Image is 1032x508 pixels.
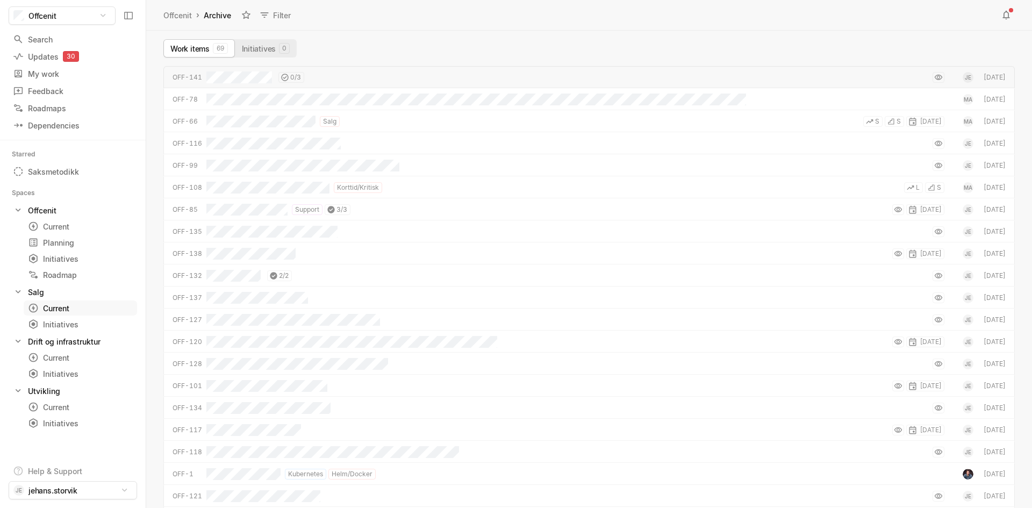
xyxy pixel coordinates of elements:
[9,117,137,133] a: Dependencies
[213,43,228,54] div: 69
[173,359,202,369] div: OFF-128
[937,183,941,192] span: S
[906,204,944,215] div: [DATE]
[173,293,202,303] div: OFF-137
[163,287,1015,309] a: OFF-137JE[DATE]
[965,248,971,259] span: JE
[9,481,137,499] button: JEjehans.storvik
[963,469,973,480] img: 1664967502494.jpeg
[173,491,202,501] div: OFF-121
[982,491,1006,501] div: [DATE]
[12,188,48,198] div: Spaces
[173,117,202,126] div: OFF-66
[965,270,971,281] span: JE
[982,117,1006,126] div: [DATE]
[982,95,1006,104] div: [DATE]
[982,227,1006,237] div: [DATE]
[173,425,202,435] div: OFF-117
[28,352,133,363] div: Current
[173,249,202,259] div: OFF-138
[916,183,920,192] span: L
[875,117,879,126] span: S
[63,51,79,62] div: 30
[964,116,972,127] span: MA
[9,31,137,47] a: Search
[982,249,1006,259] div: [DATE]
[173,73,202,82] div: OFF-141
[28,303,94,314] div: Current
[965,72,971,83] span: JE
[173,205,202,214] div: OFF-85
[965,359,971,369] span: JE
[906,425,944,435] div: [DATE]
[173,381,202,391] div: OFF-101
[982,337,1006,347] div: [DATE]
[13,103,133,114] div: Roadmaps
[24,300,137,316] a: Current
[163,264,1015,287] a: OFF-1322/2JE[DATE]
[965,204,971,215] span: JE
[906,381,944,391] div: [DATE]
[13,120,133,131] div: Dependencies
[16,485,21,496] span: JE
[173,161,202,170] div: OFF-99
[28,10,56,22] span: Offcenit
[965,292,971,303] span: JE
[28,368,133,380] div: Initiatives
[163,10,192,21] div: Offcenit
[163,309,1015,331] a: OFF-127JE[DATE]
[982,205,1006,214] div: [DATE]
[163,39,297,58] div: Archive
[9,383,137,398] div: Utvikling
[163,331,1015,353] a: OFF-120[DATE]JE[DATE]
[9,164,137,179] div: Saksmetodikk
[337,183,379,192] span: Korttid/Kritisk
[28,485,77,496] span: jehans.storvik
[28,287,44,298] div: Salg
[982,359,1006,369] div: [DATE]
[173,403,202,413] div: OFF-134
[163,198,1015,220] a: OFF-85Support3/3[DATE]JE[DATE]
[9,284,137,299] div: Salg
[13,34,133,45] div: Search
[28,269,133,281] div: Roadmap
[9,48,137,65] a: Updates30
[163,220,1015,242] a: OFF-135JE[DATE]
[906,337,944,347] div: [DATE]
[161,8,194,23] a: Offcenit
[163,419,1015,441] a: OFF-117[DATE]JE[DATE]
[964,182,972,193] span: MA
[295,205,319,214] span: Support
[163,375,1015,397] a: OFF-101[DATE]JE[DATE]
[163,176,1015,198] a: OFF-108Korttid/KritiskLSMA[DATE]
[9,203,137,218] a: Offcenit
[24,366,137,381] a: Initiatives
[965,381,971,391] span: JE
[982,73,1006,82] div: [DATE]
[13,51,133,62] div: Updates
[964,94,972,105] span: MA
[28,253,133,264] div: Initiatives
[12,149,48,160] div: Starred
[163,132,1015,154] a: OFF-116JE[DATE]
[24,399,137,414] a: Current
[982,381,1006,391] div: [DATE]
[965,403,971,413] span: JE
[982,403,1006,413] div: [DATE]
[163,353,1015,375] a: OFF-128JE[DATE]
[28,205,56,216] div: Offcenit
[28,237,133,248] div: Planning
[982,271,1006,281] div: [DATE]
[965,138,971,149] span: JE
[982,139,1006,148] div: [DATE]
[173,315,202,325] div: OFF-127
[24,350,137,365] a: Current
[13,68,133,80] div: My work
[965,447,971,457] span: JE
[9,334,137,349] div: Drift og infrastruktur
[336,205,347,214] span: 3 / 3
[9,66,137,82] a: My work
[288,469,323,479] span: Kubernetes
[965,226,971,237] span: JE
[146,66,1032,508] div: grid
